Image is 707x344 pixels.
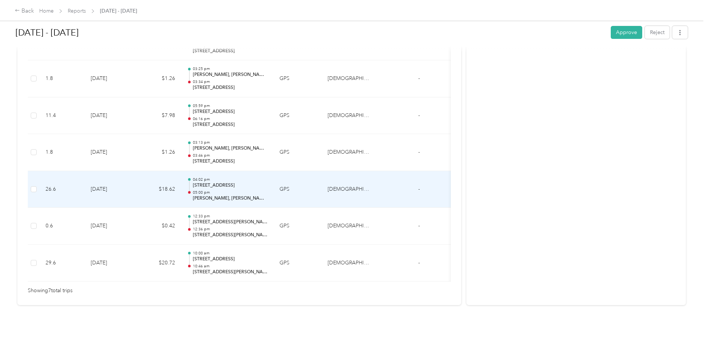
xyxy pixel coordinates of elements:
[137,60,181,97] td: $1.26
[193,153,268,158] p: 03:46 pm
[418,149,420,155] span: -
[193,121,268,128] p: [STREET_ADDRESS]
[40,134,85,171] td: 1.8
[418,75,420,81] span: -
[100,7,137,15] span: [DATE] - [DATE]
[85,134,137,171] td: [DATE]
[85,208,137,245] td: [DATE]
[193,158,268,165] p: [STREET_ADDRESS]
[322,60,377,97] td: Catholic Charities of Oswego County
[40,208,85,245] td: 0.6
[137,171,181,208] td: $18.62
[193,84,268,91] p: [STREET_ADDRESS]
[193,219,268,226] p: [STREET_ADDRESS][PERSON_NAME]
[193,177,268,182] p: 04:02 pm
[418,260,420,266] span: -
[418,186,420,192] span: -
[322,97,377,134] td: Catholic Charities of Oswego County
[645,26,670,39] button: Reject
[193,66,268,71] p: 03:25 pm
[193,227,268,232] p: 12:36 pm
[418,223,420,229] span: -
[193,195,268,202] p: [PERSON_NAME], [PERSON_NAME], NY 13069, [GEOGRAPHIC_DATA]
[85,97,137,134] td: [DATE]
[137,245,181,282] td: $20.72
[274,171,322,208] td: GPS
[40,97,85,134] td: 11.4
[274,60,322,97] td: GPS
[193,190,268,195] p: 05:00 pm
[15,7,34,16] div: Back
[418,112,420,118] span: -
[85,171,137,208] td: [DATE]
[193,182,268,189] p: [STREET_ADDRESS]
[193,116,268,121] p: 06:16 pm
[39,8,54,14] a: Home
[193,232,268,238] p: [STREET_ADDRESS][PERSON_NAME]
[40,245,85,282] td: 29.6
[193,140,268,145] p: 03:13 pm
[28,287,73,295] span: Showing 7 total trips
[193,79,268,84] p: 03:34 pm
[322,208,377,245] td: Catholic Charities of Oswego County
[193,256,268,263] p: [STREET_ADDRESS]
[666,303,707,344] iframe: Everlance-gr Chat Button Frame
[40,171,85,208] td: 26.6
[137,208,181,245] td: $0.42
[193,108,268,115] p: [STREET_ADDRESS]
[40,60,85,97] td: 1.8
[322,245,377,282] td: Catholic Charities of Oswego County
[193,214,268,219] p: 12:33 pm
[274,245,322,282] td: GPS
[322,171,377,208] td: Catholic Charities of Oswego County
[193,145,268,152] p: [PERSON_NAME], [PERSON_NAME], NY 13069, [GEOGRAPHIC_DATA]
[68,8,86,14] a: Reports
[274,134,322,171] td: GPS
[193,71,268,78] p: [PERSON_NAME], [PERSON_NAME], NY 13069, [GEOGRAPHIC_DATA]
[322,134,377,171] td: Catholic Charities of Oswego County
[16,24,606,41] h1: Aug 18 - 31, 2025
[193,269,268,275] p: [STREET_ADDRESS][PERSON_NAME]
[274,208,322,245] td: GPS
[274,97,322,134] td: GPS
[85,60,137,97] td: [DATE]
[611,26,642,39] button: Approve
[193,251,268,256] p: 10:00 am
[137,134,181,171] td: $1.26
[193,103,268,108] p: 05:59 pm
[85,245,137,282] td: [DATE]
[137,97,181,134] td: $7.98
[193,264,268,269] p: 10:46 am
